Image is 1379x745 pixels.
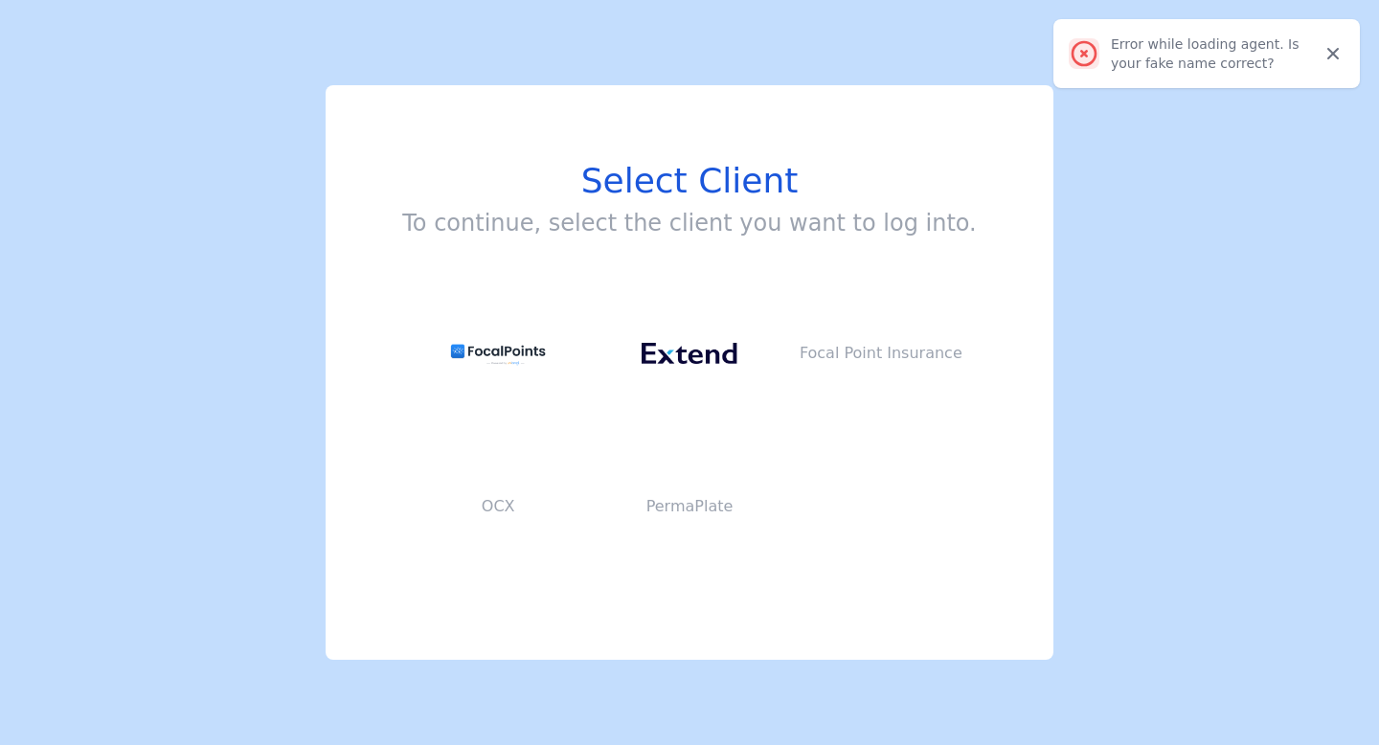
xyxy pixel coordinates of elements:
[402,208,976,238] h3: To continue, select the client you want to log into.
[785,342,977,365] p: Focal Point Insurance
[594,495,785,518] p: PermaPlate
[1318,38,1348,69] button: Close
[402,430,594,583] button: OCX
[1111,34,1318,73] div: Error while loading agent. Is your fake name correct?
[402,162,976,200] h1: Select Client
[594,430,785,583] button: PermaPlate
[402,495,594,518] p: OCX
[785,277,977,430] button: Focal Point Insurance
